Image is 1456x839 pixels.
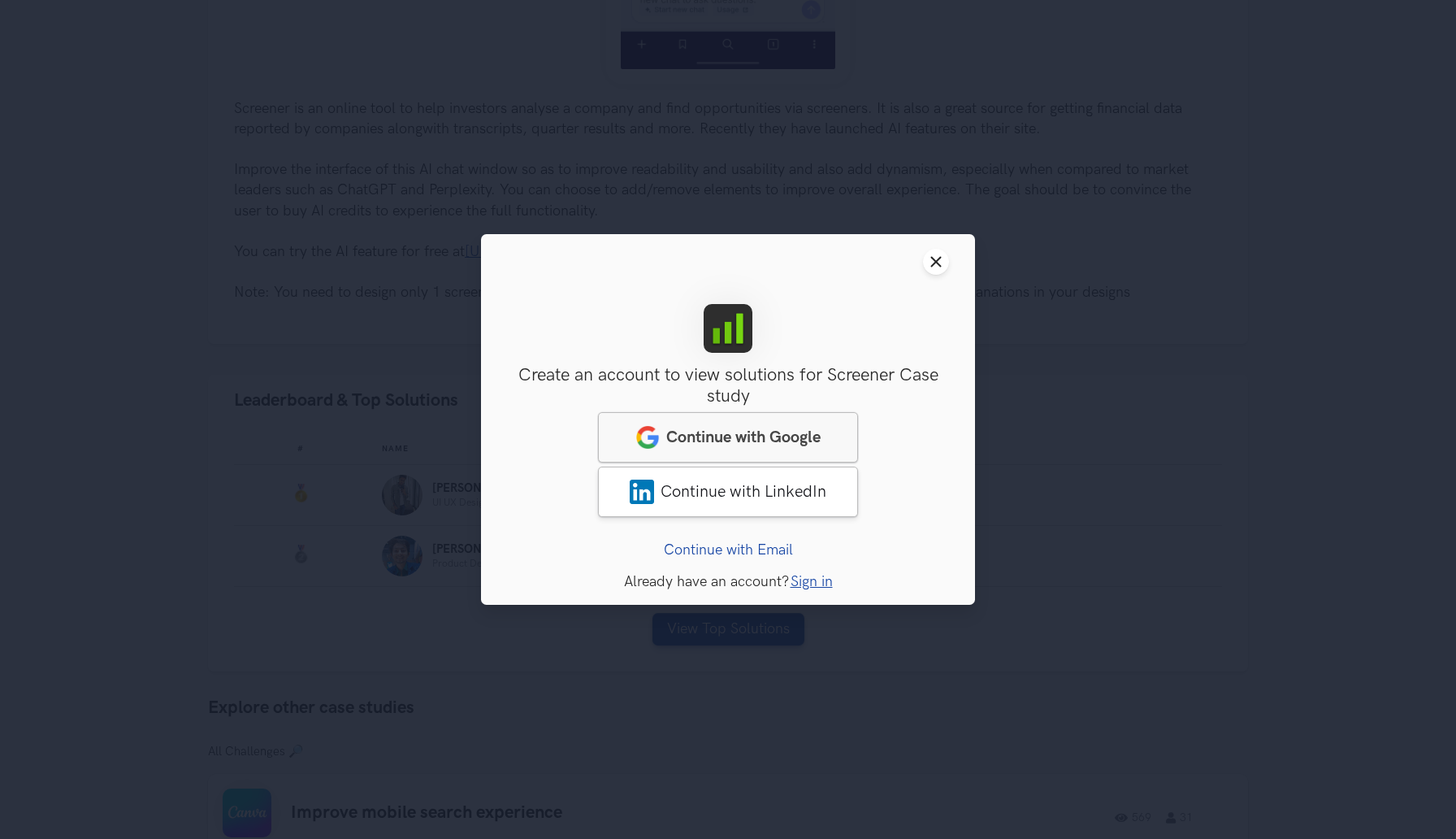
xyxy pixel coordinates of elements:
[598,412,858,463] a: googleContinue with Google
[635,425,660,450] img: google
[791,573,833,590] a: Sign in
[630,480,654,504] img: LinkedIn
[664,541,793,559] a: Continue with Email
[624,573,789,590] span: Already have an account?
[666,428,821,447] span: Continue with Google
[598,467,858,517] a: LinkedInContinue with LinkedIn
[507,365,949,408] h3: Create an account to view solutions for Screener Case study
[661,482,826,502] span: Continue with LinkedIn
